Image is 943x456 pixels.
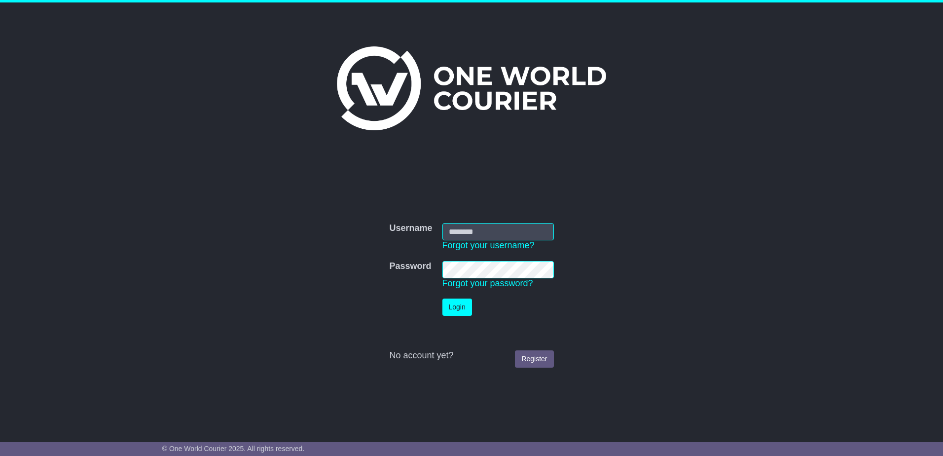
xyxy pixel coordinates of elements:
span: © One World Courier 2025. All rights reserved. [162,445,305,453]
button: Login [442,299,472,316]
a: Forgot your username? [442,240,535,250]
a: Register [515,350,553,368]
div: No account yet? [389,350,553,361]
img: One World [337,46,606,130]
a: Forgot your password? [442,278,533,288]
label: Username [389,223,432,234]
label: Password [389,261,431,272]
